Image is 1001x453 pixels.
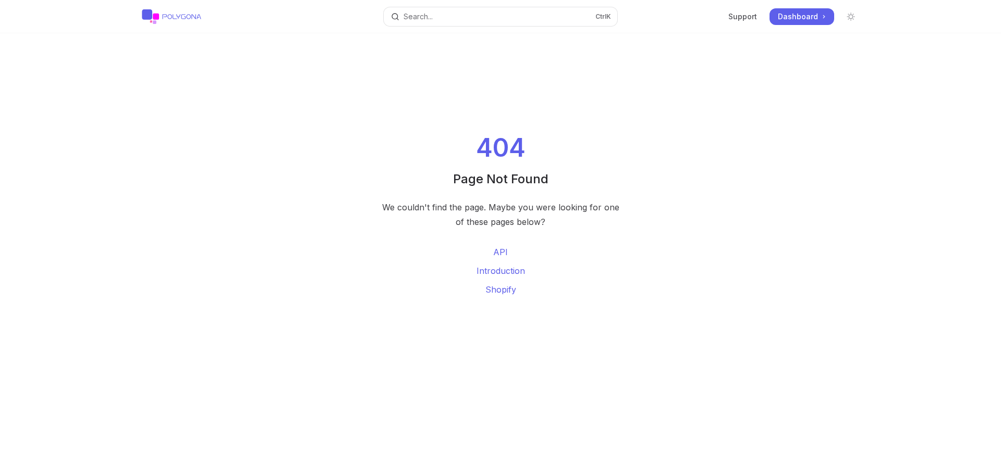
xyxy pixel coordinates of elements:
a: Dashboard [770,8,834,25]
span: Ctrl K [595,12,611,21]
img: light logo [142,9,201,24]
div: We couldn't find the page. Maybe you were looking for one of these pages below? [377,200,624,229]
a: Shopify [377,283,624,296]
a: Support [728,11,757,22]
span: API [493,247,508,257]
button: Toggle dark mode [843,8,859,25]
button: Open search [384,7,617,26]
span: Introduction [477,266,525,276]
span: Dashboard [778,11,818,22]
div: Search... [404,10,433,23]
h1: Page Not Found [453,171,548,187]
span: Shopify [485,284,516,295]
span: 404 [474,133,528,162]
a: Introduction [377,265,624,277]
a: API [377,246,624,258]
